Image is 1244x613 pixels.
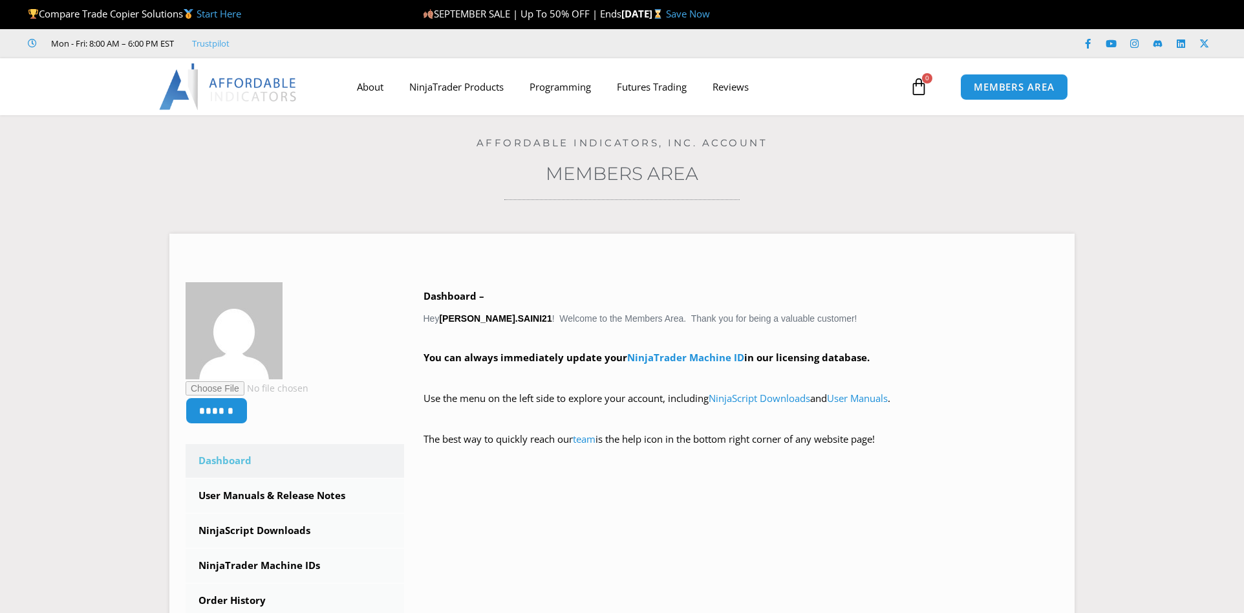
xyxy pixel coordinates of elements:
a: User Manuals [827,392,888,405]
a: Trustpilot [192,36,230,51]
a: Dashboard [186,444,404,478]
strong: [DATE] [621,7,666,20]
strong: [PERSON_NAME].SAINI21 [439,313,552,324]
a: Save Now [666,7,710,20]
a: NinjaTrader Products [396,72,517,102]
span: 0 [922,73,932,84]
p: Use the menu on the left side to explore your account, including and . [424,390,1059,426]
a: Programming [517,72,604,102]
img: LogoAI | Affordable Indicators – NinjaTrader [159,63,298,110]
a: Reviews [700,72,762,102]
a: About [344,72,396,102]
a: NinjaTrader Machine IDs [186,549,404,583]
b: Dashboard – [424,289,484,302]
a: MEMBERS AREA [960,74,1068,100]
img: 🥇 [184,9,193,19]
nav: Menu [344,72,906,102]
p: The best way to quickly reach our is the help icon in the bottom right corner of any website page! [424,430,1059,467]
a: Affordable Indicators, Inc. Account [477,137,768,149]
span: Mon - Fri: 8:00 AM – 6:00 PM EST [48,36,174,51]
img: 3f3111a2e048e8314a2f40e2315bb215535ad32133cde3a5c36914e4d21745d2 [186,282,283,379]
img: ⌛ [653,9,663,19]
a: Start Here [197,7,241,20]
strong: You can always immediately update your in our licensing database. [424,351,870,364]
a: NinjaTrader Machine ID [627,351,744,364]
span: MEMBERS AREA [974,82,1055,92]
span: SEPTEMBER SALE | Up To 50% OFF | Ends [423,7,621,20]
a: Members Area [546,162,698,184]
span: Compare Trade Copier Solutions [28,7,241,20]
a: 0 [890,68,947,106]
a: User Manuals & Release Notes [186,479,404,513]
a: NinjaScript Downloads [709,392,810,405]
div: Hey ! Welcome to the Members Area. Thank you for being a valuable customer! [424,287,1059,467]
img: 🍂 [424,9,433,19]
a: Futures Trading [604,72,700,102]
img: 🏆 [28,9,38,19]
a: NinjaScript Downloads [186,514,404,548]
a: team [573,432,595,445]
